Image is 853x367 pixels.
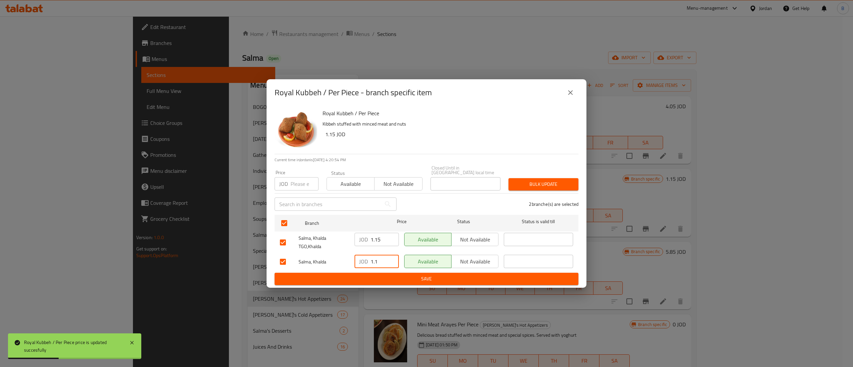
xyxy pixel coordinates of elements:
[407,235,449,244] span: Available
[275,197,381,211] input: Search in branches
[451,233,498,246] button: Not available
[504,217,573,226] span: Status is valid till
[380,217,424,226] span: Price
[24,339,123,354] div: Royal Kubbeh / Per Piece price is updated succesfully
[299,258,349,266] span: Salma, Khalda
[280,275,573,283] span: Save
[374,177,422,190] button: Not available
[305,219,374,227] span: Branch
[291,177,319,190] input: Please enter price
[407,257,449,266] span: Available
[451,255,498,268] button: Not available
[275,157,578,163] p: Current time in Jordan is [DATE] 4:20:54 PM
[377,179,420,189] span: Not available
[323,109,573,118] h6: Royal Kubbeh / Per Piece
[325,130,573,139] h6: 1.15 JOD
[279,180,288,188] p: JOD
[323,120,573,128] p: Kibbeh stuffed with minced meat and nuts
[454,235,496,244] span: Not available
[404,233,451,246] button: Available
[359,257,368,265] p: JOD
[359,235,368,243] p: JOD
[299,234,349,251] span: Salma, Khalda TGO,Khalda
[514,180,573,188] span: Bulk update
[327,177,375,190] button: Available
[275,273,578,285] button: Save
[454,257,496,266] span: Not available
[429,217,498,226] span: Status
[529,201,578,207] p: 2 branche(s) are selected
[330,179,372,189] span: Available
[562,85,578,101] button: close
[404,255,451,268] button: Available
[371,233,399,246] input: Please enter price
[275,87,432,98] h2: Royal Kubbeh / Per Piece - branch specific item
[275,109,317,151] img: Royal Kubbeh / Per Piece
[508,178,578,190] button: Bulk update
[371,255,399,268] input: Please enter price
